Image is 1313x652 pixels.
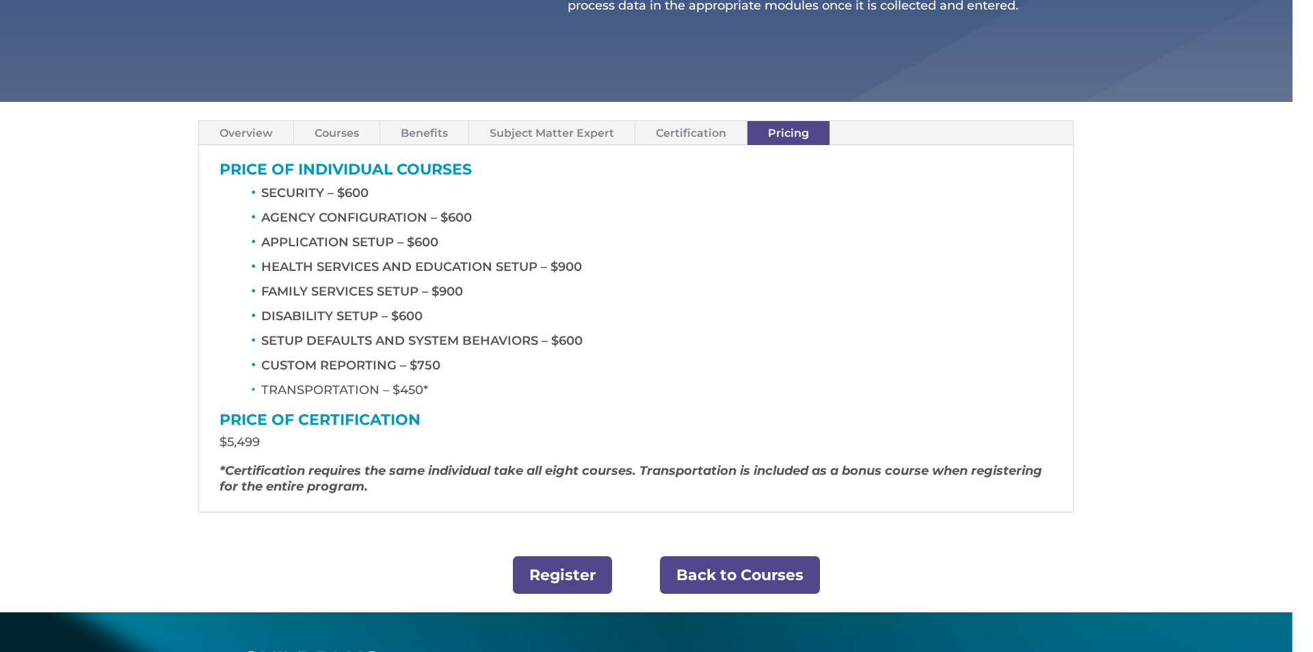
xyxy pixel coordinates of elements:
[220,413,1052,434] h3: PRICE OF CERTIFICATION
[261,356,1052,381] li: CUSTOM REPORTING – $750
[747,121,830,145] a: Pricing
[261,258,1052,283] li: HEALTH SERVICES AND EDUCATION SETUP – $900
[261,233,1052,258] li: APPLICATION SETUP – $600
[294,121,380,145] a: Courses
[220,162,1052,184] h3: PRICE OF INDIVIDUAL COURSES
[261,184,1052,209] li: SECURITY – $600
[261,283,1052,307] li: FAMILY SERVICES SETUP – $900
[469,121,635,145] a: Subject Matter Expert
[635,121,747,145] a: Certification
[199,121,293,145] a: Overview
[261,209,1052,233] li: AGENCY CONFIGURATION – $600
[220,463,1042,495] em: *Certification requires the same individual take all eight courses. Transportation is included as...
[660,556,820,594] a: Back to Courses
[220,434,1052,463] p: $5,499
[261,381,1052,406] li: TRANSPORTATION – $450*
[261,307,1052,332] li: DISABILITY SETUP – $600
[380,121,468,145] a: Benefits
[261,332,1052,356] li: SETUP DEFAULTS AND SYSTEM BEHAVIORS – $600
[513,556,612,594] a: Register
